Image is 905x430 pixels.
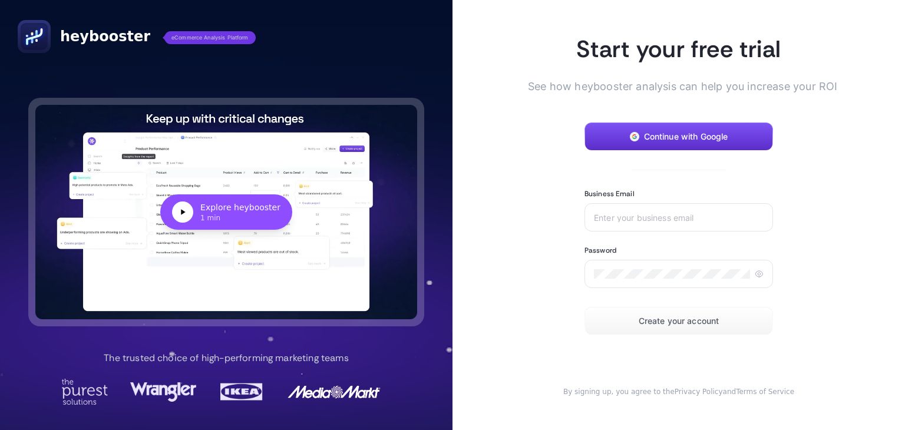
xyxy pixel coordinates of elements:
span: By signing up, you agree to the [563,388,675,396]
img: MediaMarkt [287,379,381,405]
a: Privacy Policy [675,388,723,396]
span: Create your account [639,316,719,326]
img: Purest [61,379,108,405]
a: heyboostereCommerce Analysis Platform [18,20,256,53]
button: Continue with Google [584,123,773,151]
span: eCommerce Analysis Platform [164,31,256,44]
div: and [547,387,811,396]
button: Create your account [584,307,773,335]
div: Explore heybooster [200,201,280,213]
img: Wrangler [130,379,196,405]
input: Enter your business email [594,213,764,222]
h1: Start your free trial [547,34,811,64]
span: Continue with Google [644,132,728,141]
span: See how heybooster analysis can help you increase your ROI [528,78,811,94]
div: 1 min [200,213,280,223]
span: heybooster [60,27,150,46]
button: Explore heybooster1 min [35,105,417,320]
p: The trusted choice of high-performing marketing teams [104,351,348,365]
img: Ikea [218,379,265,405]
label: Password [584,246,616,255]
a: Terms of Service [736,388,794,396]
label: Business Email [584,189,635,199]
